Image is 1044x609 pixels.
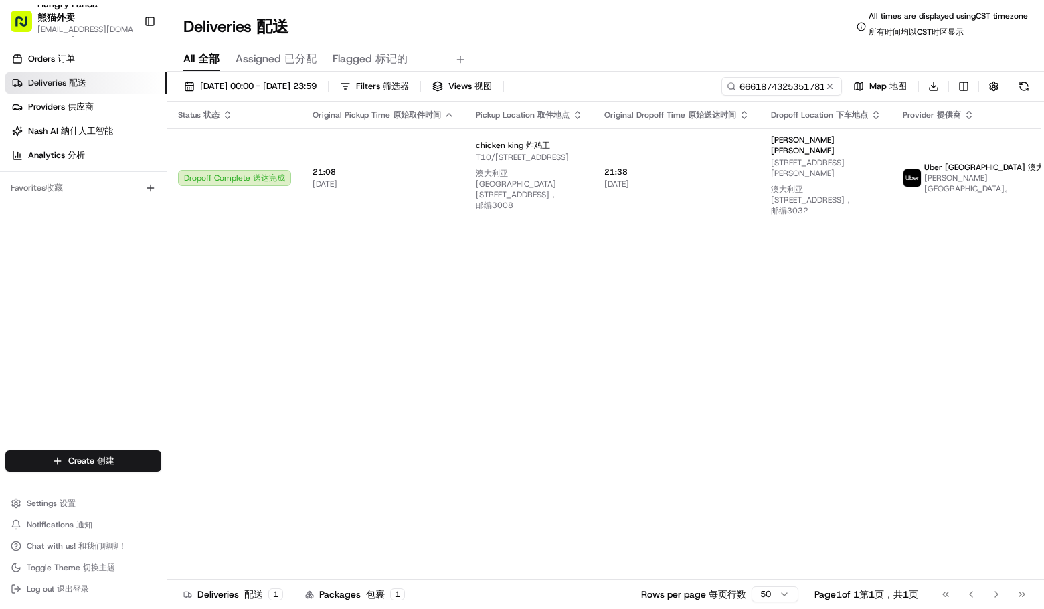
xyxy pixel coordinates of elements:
span: [GEOGRAPHIC_DATA]。 [924,183,1013,194]
span: 退出登录 [57,584,89,594]
span: Assigned [236,51,317,67]
span: 澳大利亚[GEOGRAPHIC_DATA][STREET_ADDRESS]，邮编3008 [476,168,557,211]
img: Bea Lacdao [13,195,35,216]
span: • [44,244,49,254]
button: Map 地图 [847,77,913,96]
span: 所有时间均以CST时区显示 [869,27,964,37]
span: Notifications [27,519,92,530]
span: 21:08 [313,167,454,177]
span: 收藏 [46,182,63,193]
span: 原始取件时间 [393,110,441,120]
span: 原始送达时间 [688,110,736,120]
span: All [183,51,220,67]
p: Rows per page [641,588,746,601]
span: 筛选器 [383,80,409,92]
span: 下车地点 [836,110,868,120]
span: Filters [356,80,409,92]
span: 切换主题 [83,562,115,573]
span: Flagged [333,51,408,67]
button: [DATE] 00:00 - [DATE] 23:59 [178,77,323,96]
span: 订单 [58,53,75,64]
span: 地图 [889,80,907,92]
span: Map [869,80,907,92]
div: 1 [390,588,405,600]
img: uber-new-logo.jpeg [903,169,921,187]
a: Nash AI 纳什人工智能 [5,120,167,142]
span: Orders [28,53,75,65]
span: 每页行数 [709,588,746,600]
a: 💻API Documentation [108,294,220,318]
div: Favorites [5,177,161,199]
span: 纳什人工智能 [61,125,113,137]
span: Status [178,110,220,120]
span: 视图 [474,80,492,92]
span: Deliveries [28,77,86,89]
span: 通知 [76,519,92,530]
span: 设置 [60,498,76,509]
a: Powered byPylon [94,331,162,342]
span: 澳大利亚[STREET_ADDRESS]，邮编3032 [771,184,853,216]
span: 21:38 [604,167,750,177]
button: Notifications 通知 [5,515,161,534]
span: Pickup Location [476,110,570,120]
span: chicken king [476,140,550,151]
button: Refresh [1015,77,1033,96]
span: Dropoff Location [771,110,868,120]
div: 📗 [13,300,24,311]
span: Original Dropoff Time [604,110,736,120]
img: 1736555255976-a54dd68f-1ca7-489b-9aae-adbdc363a1c4 [27,208,37,219]
div: 💻 [113,300,124,311]
span: [DATE] 00:00 - [DATE] 23:59 [200,80,317,92]
img: 4281594248423_2fcf9dad9f2a874258b8_72.png [28,128,52,152]
span: Analytics [28,149,85,161]
span: 创建 [97,455,114,466]
h1: Deliveries [183,16,288,37]
span: 全部 [198,52,220,66]
span: 提供商 [937,110,961,120]
button: Hungry Panda 熊猫外卖[EMAIL_ADDRESS][DOMAIN_NAME] [5,5,139,37]
button: Start new chat [228,132,244,148]
a: Deliveries 配送 [5,72,167,94]
button: Filters 筛选器 [334,77,415,96]
span: Provider [903,110,961,120]
span: [STREET_ADDRESS][PERSON_NAME] [771,157,881,222]
span: [PERSON_NAME] [41,207,108,218]
button: See all [207,171,244,187]
span: Providers [28,101,94,113]
span: Create [68,455,114,467]
span: API Documentation [126,299,215,313]
span: Knowledge Base [27,299,102,313]
input: Clear [35,86,221,100]
span: T10/[STREET_ADDRESS] [476,152,583,216]
span: Pylon [133,332,162,342]
button: Create 创建 [5,450,161,472]
span: [PERSON_NAME] [771,135,881,156]
span: 熊猫外卖 [37,11,75,23]
span: 已分配 [284,52,317,66]
span: 供应商 [68,101,94,112]
button: [EMAIL_ADDRESS][DOMAIN_NAME] [37,24,133,46]
span: 配送 [69,77,86,88]
div: Packages [305,588,405,601]
button: Toggle Theme 切换主题 [5,558,161,577]
button: Settings 设置 [5,494,161,513]
span: Nash AI [28,125,113,137]
span: • [111,207,116,218]
a: Analytics 分析 [5,145,167,166]
span: 第1页，共1页 [859,588,918,600]
span: 状态 [203,110,220,120]
span: [PERSON_NAME] [771,145,835,156]
div: Deliveries [183,588,283,601]
span: Settings [27,498,76,509]
span: [DATE] [313,179,454,189]
div: Page 1 of 1 [814,588,918,601]
span: Views [448,80,492,92]
span: 配送 [244,588,263,600]
span: Original Pickup Time [313,110,441,120]
span: 标记的 [375,52,408,66]
span: 包裹 [366,588,385,600]
span: 配送 [256,16,288,37]
span: 8月19日 [118,207,150,218]
img: Nash [13,13,40,40]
